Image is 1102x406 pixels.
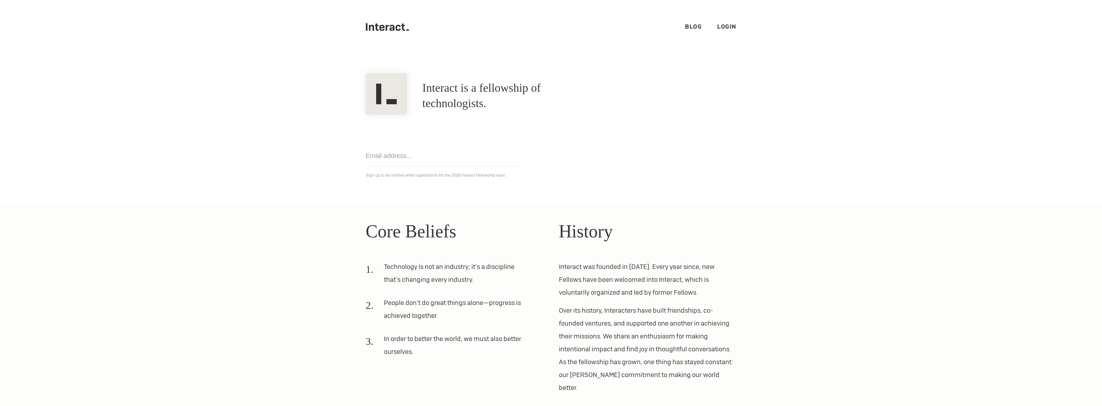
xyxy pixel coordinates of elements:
[559,260,736,299] p: Interact was founded in [DATE]. Every year since, new Fellows have been welcomed into Interact, w...
[366,332,528,363] li: In order to better the world, we must also better ourselves.
[559,218,736,245] h2: History
[717,23,736,30] a: Login
[366,73,407,115] img: Interact Logo
[422,80,596,111] h1: Interact is a fellowship of technologists.
[366,218,543,245] h2: Core Beliefs
[559,304,736,394] p: Over its history, Interacters have built friendships, co-founded ventures, and supported one anot...
[685,23,702,30] a: Blog
[366,145,520,166] input: Email address...
[366,296,528,327] li: People don’t do great things alone—progress is achieved together.
[366,171,736,179] p: Sign-up to be notified when applications for the 2026 Interact Fellowship open.
[366,260,528,291] li: Technology is not an industry; it’s a discipline that’s changing every industry.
